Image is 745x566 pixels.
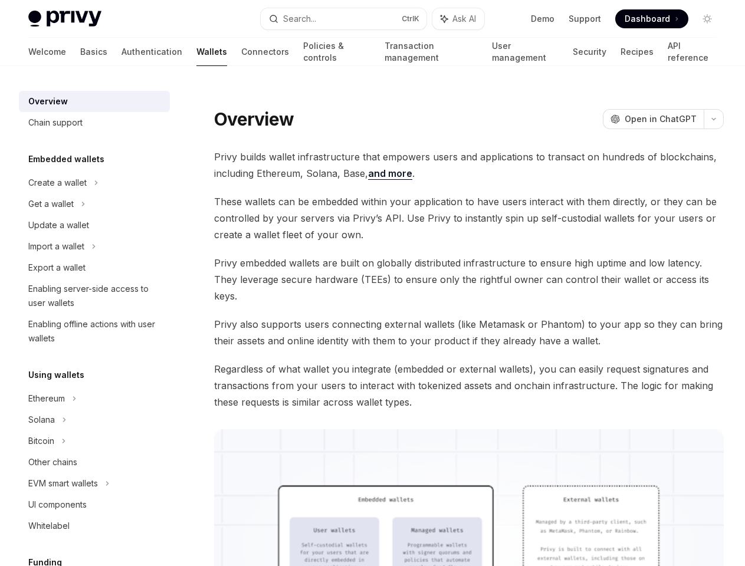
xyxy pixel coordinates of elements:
div: EVM smart wallets [28,476,98,491]
div: Enabling server-side access to user wallets [28,282,163,310]
a: Overview [19,91,170,112]
div: Overview [28,94,68,108]
span: These wallets can be embedded within your application to have users interact with them directly, ... [214,193,724,243]
a: Recipes [621,38,654,66]
span: Open in ChatGPT [625,113,697,125]
a: API reference [668,38,717,66]
span: Dashboard [625,13,670,25]
button: Search...CtrlK [261,8,426,29]
a: Security [573,38,606,66]
button: Ask AI [432,8,484,29]
a: Welcome [28,38,66,66]
h5: Using wallets [28,368,84,382]
a: Basics [80,38,107,66]
a: Policies & controls [303,38,370,66]
div: Enabling offline actions with user wallets [28,317,163,345]
div: Ethereum [28,391,65,406]
div: Whitelabel [28,519,70,533]
span: Privy embedded wallets are built on globally distributed infrastructure to ensure high uptime and... [214,255,724,304]
div: Chain support [28,116,83,130]
a: Whitelabel [19,515,170,537]
span: Ask AI [452,13,476,25]
a: Chain support [19,112,170,133]
a: Transaction management [385,38,478,66]
span: Ctrl K [402,14,419,24]
button: Open in ChatGPT [603,109,704,129]
a: Enabling offline actions with user wallets [19,314,170,349]
div: Update a wallet [28,218,89,232]
div: Search... [283,12,316,26]
a: UI components [19,494,170,515]
a: Enabling server-side access to user wallets [19,278,170,314]
div: Export a wallet [28,261,86,275]
button: Toggle dark mode [698,9,717,28]
div: Bitcoin [28,434,54,448]
a: Authentication [122,38,182,66]
a: User management [492,38,558,66]
a: Connectors [241,38,289,66]
img: light logo [28,11,101,27]
div: Other chains [28,455,77,469]
a: Other chains [19,452,170,473]
a: and more [368,167,412,180]
a: Update a wallet [19,215,170,236]
div: Create a wallet [28,176,87,190]
span: Privy builds wallet infrastructure that empowers users and applications to transact on hundreds o... [214,149,724,182]
div: Solana [28,413,55,427]
span: Privy also supports users connecting external wallets (like Metamask or Phantom) to your app so t... [214,316,724,349]
a: Wallets [196,38,227,66]
a: Dashboard [615,9,688,28]
a: Demo [531,13,554,25]
h5: Embedded wallets [28,152,104,166]
div: Import a wallet [28,239,84,254]
div: Get a wallet [28,197,74,211]
div: UI components [28,498,87,512]
a: Export a wallet [19,257,170,278]
a: Support [569,13,601,25]
span: Regardless of what wallet you integrate (embedded or external wallets), you can easily request si... [214,361,724,410]
h1: Overview [214,108,294,130]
